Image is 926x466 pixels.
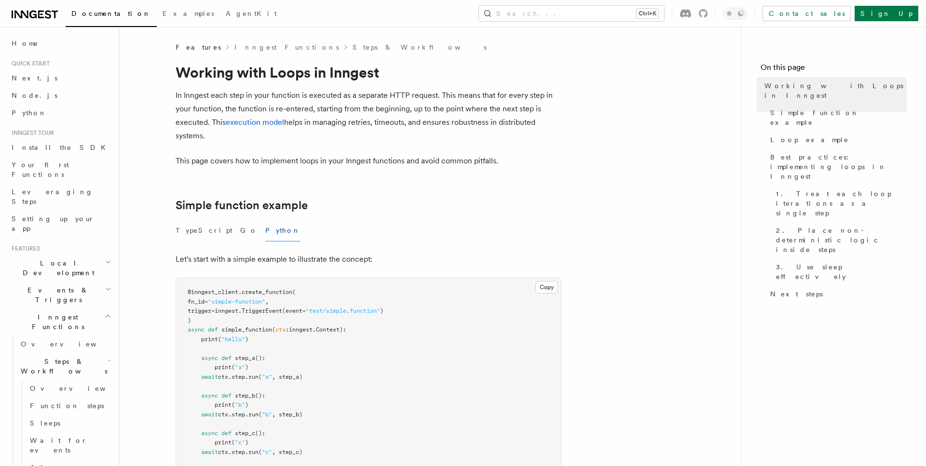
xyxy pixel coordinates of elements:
[353,42,487,52] a: Steps & Workflows
[231,439,235,446] span: (
[176,199,308,212] a: Simple function example
[259,411,262,418] span: (
[231,411,245,418] span: step
[218,411,228,418] span: ctx
[766,148,907,185] a: Best practices: implementing loops in Inngest
[228,373,231,380] span: .
[12,215,95,232] span: Setting up your app
[8,183,113,210] a: Leveraging Steps
[201,392,218,399] span: async
[8,258,105,278] span: Local Development
[766,104,907,131] a: Simple function example
[26,414,113,432] a: Sleeps
[218,373,228,380] span: ctx
[30,437,87,454] span: Wait for events
[215,364,231,371] span: print
[8,60,50,67] span: Quick start
[221,355,231,361] span: def
[770,135,849,145] span: Loop example
[235,364,245,371] span: "a"
[215,439,231,446] span: print
[221,430,231,437] span: def
[245,373,248,380] span: .
[176,220,232,241] button: TypeScript
[218,449,228,455] span: ctx
[228,449,231,455] span: .
[262,373,272,380] span: "a"
[292,289,296,295] span: (
[245,401,248,408] span: )
[12,161,69,178] span: Your first Functions
[17,353,113,380] button: Steps & Workflows
[201,336,218,343] span: print
[226,10,277,17] span: AgentKit
[272,449,302,455] span: , step_c)
[26,432,113,459] a: Wait for events
[761,77,907,104] a: Working with Loops in Inngest
[12,188,93,205] span: Leveraging Steps
[226,118,284,127] a: execution model
[240,220,258,241] button: Go
[176,154,561,168] p: This page covers how to implement loops in your Inngest functions and avoid common pitfalls.
[535,281,558,293] button: Copy
[8,156,113,183] a: Your first Functions
[8,308,113,335] button: Inngest Functions
[188,298,204,305] span: fn_id
[763,6,851,21] a: Contact sales
[255,392,265,399] span: ():
[8,210,113,237] a: Setting up your app
[231,401,235,408] span: (
[855,6,918,21] a: Sign Up
[208,326,218,333] span: def
[234,42,339,52] a: Inngest Functions
[248,411,259,418] span: run
[176,42,221,52] span: Features
[259,449,262,455] span: (
[30,402,104,410] span: Function steps
[772,185,907,222] a: 1. Treat each loop iterations as a single step
[8,69,113,87] a: Next.js
[265,220,300,241] button: Python
[723,8,747,19] button: Toggle dark mode
[479,6,664,21] button: Search...Ctrl+K
[262,449,272,455] span: "c"
[157,3,220,26] a: Examples
[245,449,248,455] span: .
[215,401,231,408] span: print
[238,289,242,295] span: .
[66,3,157,27] a: Documentation
[275,326,286,333] span: ctx
[12,39,39,48] span: Home
[766,285,907,303] a: Next steps
[208,298,265,305] span: "simple-function"
[8,312,104,332] span: Inngest Functions
[770,152,907,181] span: Best practices: implementing loops in Inngest
[188,289,238,295] span: @inngest_client
[289,326,313,333] span: inngest
[204,298,208,305] span: =
[242,289,292,295] span: create_function
[282,307,302,314] span: (event
[211,307,215,314] span: =
[8,285,105,305] span: Events & Triggers
[772,258,907,285] a: 3. Use sleep effectively
[218,336,221,343] span: (
[242,307,282,314] span: TriggerEvent
[766,131,907,148] a: Loop example
[231,373,245,380] span: step
[776,226,907,254] span: 2. Place non-deterministic logic inside steps
[8,254,113,281] button: Local Development
[235,355,255,361] span: step_a
[26,380,113,397] a: Overview
[21,340,120,348] span: Overview
[302,307,306,314] span: =
[286,326,289,333] span: :
[316,326,346,333] span: Context):
[176,253,561,266] p: Let's start with a simple example to illustrate the concept:
[201,355,218,361] span: async
[201,373,218,380] span: await
[272,373,302,380] span: , step_a)
[776,262,907,281] span: 3. Use sleep effectively
[188,326,204,333] span: async
[231,449,245,455] span: step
